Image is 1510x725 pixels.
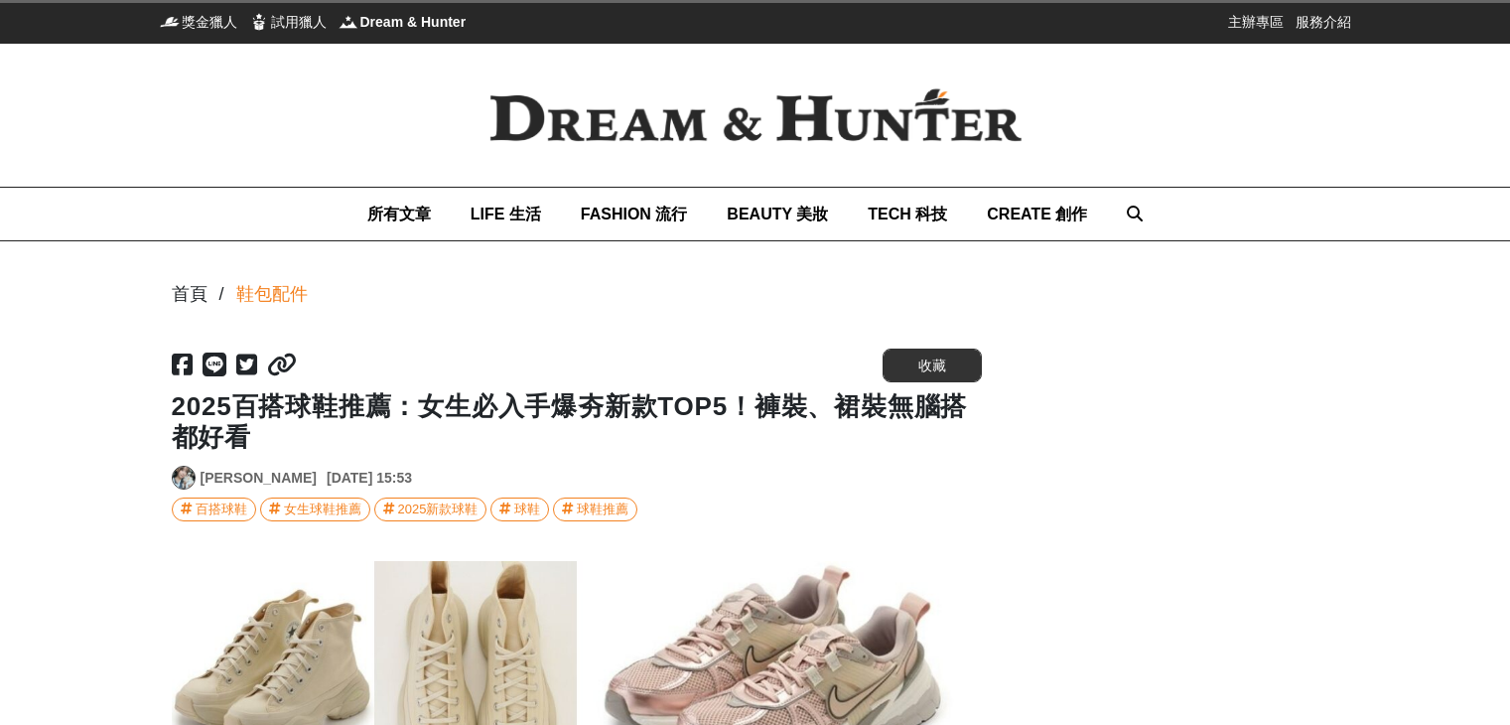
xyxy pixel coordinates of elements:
a: 主辦專區 [1228,12,1284,32]
div: 2025新款球鞋 [398,499,479,520]
img: 獎金獵人 [160,12,180,32]
img: Avatar [173,467,195,489]
h1: 2025百搭球鞋推薦：女生必入手爆夯新款TOP5！褲裝、裙裝無腦搭都好看 [172,391,982,453]
span: 獎金獵人 [182,12,237,32]
img: 試用獵人 [249,12,269,32]
a: 所有文章 [367,188,431,240]
span: FASHION 流行 [581,206,688,222]
a: Avatar [172,466,196,490]
span: TECH 科技 [868,206,947,222]
div: 女生球鞋推薦 [284,499,361,520]
div: [DATE] 15:53 [327,468,412,489]
a: LIFE 生活 [471,188,541,240]
span: 試用獵人 [271,12,327,32]
span: BEAUTY 美妝 [727,206,828,222]
a: TECH 科技 [868,188,947,240]
div: 百搭球鞋 [196,499,247,520]
a: 服務介紹 [1296,12,1351,32]
span: LIFE 生活 [471,206,541,222]
div: 球鞋推薦 [577,499,628,520]
span: CREATE 創作 [987,206,1087,222]
a: BEAUTY 美妝 [727,188,828,240]
a: 試用獵人試用獵人 [249,12,327,32]
a: 鞋包配件 [236,281,308,308]
a: 球鞋 [490,498,549,521]
div: 球鞋 [514,499,540,520]
img: Dream & Hunter [339,12,358,32]
a: [PERSON_NAME] [201,468,317,489]
span: 所有文章 [367,206,431,222]
a: CREATE 創作 [987,188,1087,240]
img: Dream & Hunter [458,57,1053,174]
a: 女生球鞋推薦 [260,498,370,521]
div: 首頁 [172,281,207,308]
div: / [219,281,224,308]
a: 百搭球鞋 [172,498,256,521]
span: Dream & Hunter [360,12,467,32]
a: 球鞋推薦 [553,498,637,521]
button: 收藏 [883,349,982,382]
a: 2025新款球鞋 [374,498,487,521]
a: FASHION 流行 [581,188,688,240]
a: 獎金獵人獎金獵人 [160,12,237,32]
a: Dream & HunterDream & Hunter [339,12,467,32]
